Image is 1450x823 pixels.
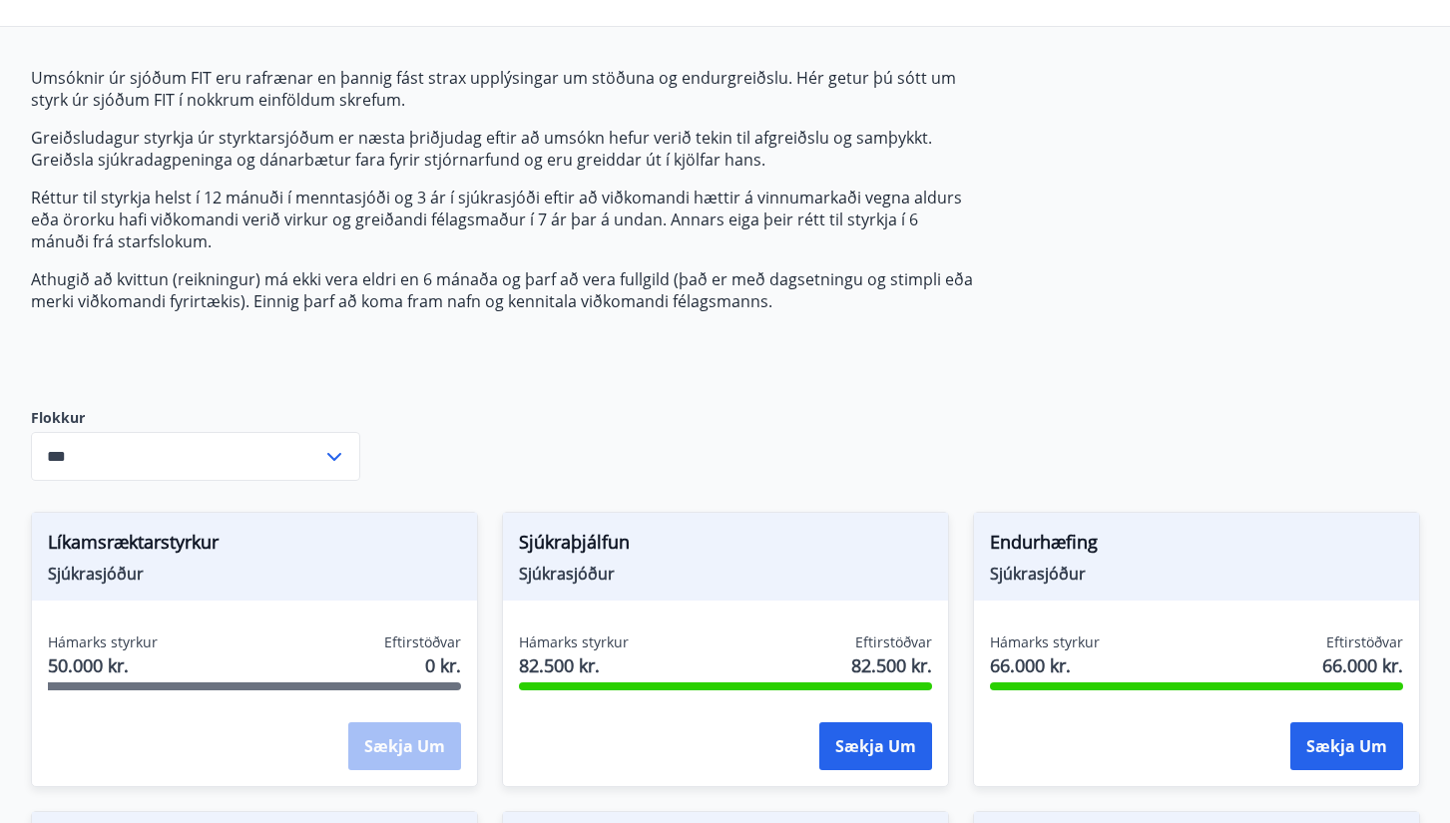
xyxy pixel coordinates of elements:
[990,652,1100,678] span: 66.000 kr.
[384,632,461,652] span: Eftirstöðvar
[31,408,360,428] label: Flokkur
[990,632,1100,652] span: Hámarks styrkur
[425,652,461,678] span: 0 kr.
[990,529,1403,563] span: Endurhæfing
[819,722,932,770] button: Sækja um
[519,632,629,652] span: Hámarks styrkur
[519,563,932,585] span: Sjúkrasjóður
[1326,632,1403,652] span: Eftirstöðvar
[519,652,629,678] span: 82.500 kr.
[48,652,158,678] span: 50.000 kr.
[1290,722,1403,770] button: Sækja um
[48,529,461,563] span: Líkamsræktarstyrkur
[519,529,932,563] span: Sjúkraþjálfun
[31,187,973,252] p: Réttur til styrkja helst í 12 mánuði í menntasjóði og 3 ár í sjúkrasjóði eftir að viðkomandi hætt...
[31,67,973,111] p: Umsóknir úr sjóðum FIT eru rafrænar en þannig fást strax upplýsingar um stöðuna og endurgreiðslu....
[990,563,1403,585] span: Sjúkrasjóður
[31,127,973,171] p: Greiðsludagur styrkja úr styrktarsjóðum er næsta þriðjudag eftir að umsókn hefur verið tekin til ...
[1322,652,1403,678] span: 66.000 kr.
[31,268,973,312] p: Athugið að kvittun (reikningur) má ekki vera eldri en 6 mánaða og þarf að vera fullgild (það er m...
[851,652,932,678] span: 82.500 kr.
[48,563,461,585] span: Sjúkrasjóður
[855,632,932,652] span: Eftirstöðvar
[48,632,158,652] span: Hámarks styrkur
